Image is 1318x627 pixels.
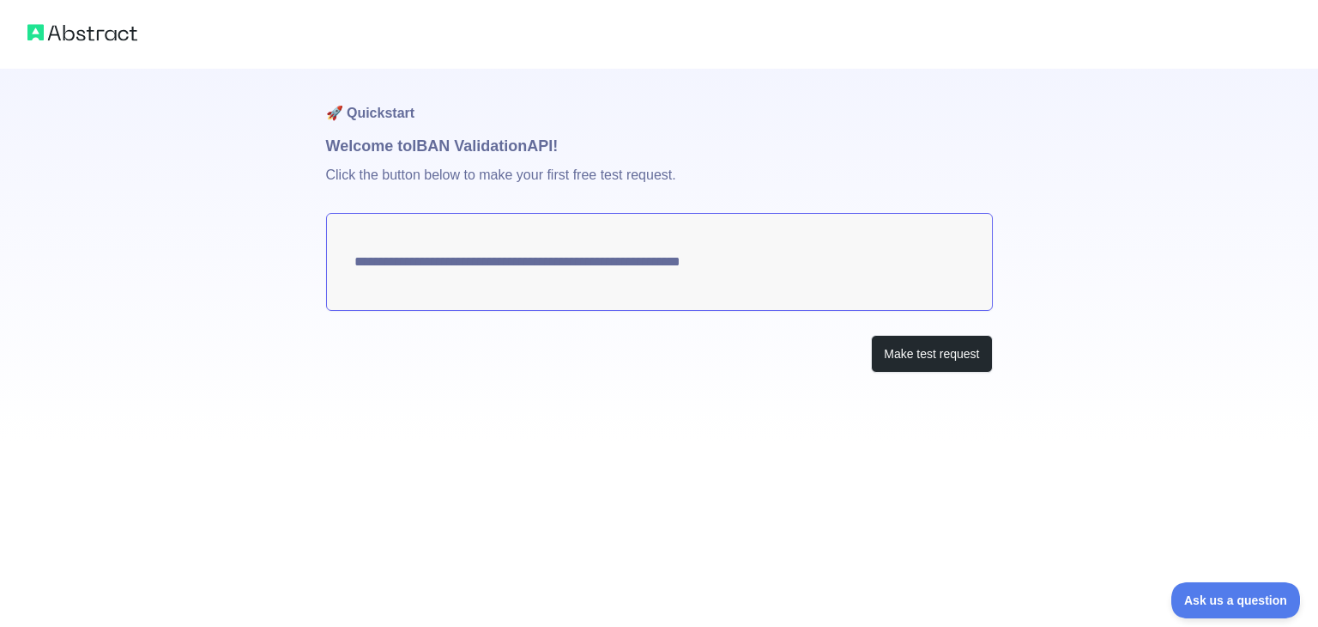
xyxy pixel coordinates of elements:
[326,69,993,134] h1: 🚀 Quickstart
[27,21,137,45] img: Abstract logo
[326,134,993,158] h1: Welcome to IBAN Validation API!
[1171,582,1301,618] iframe: Toggle Customer Support
[871,335,992,374] button: Make test request
[326,158,993,213] p: Click the button below to make your first free test request.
